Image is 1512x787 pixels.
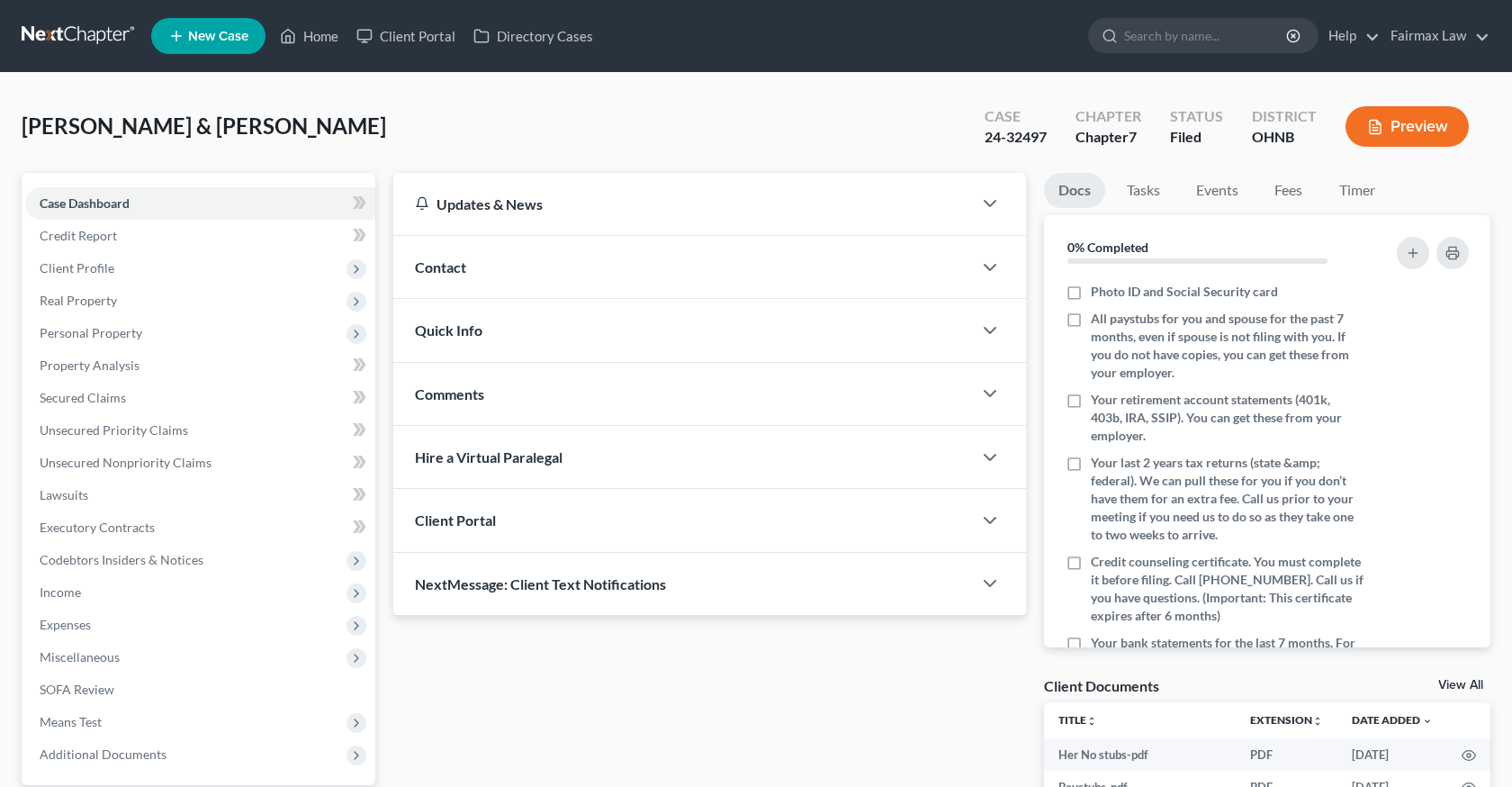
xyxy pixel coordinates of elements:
[1381,20,1489,52] a: Fairmax Law
[40,293,117,308] span: Real Property
[1075,127,1141,148] div: Chapter
[1091,553,1363,625] span: Credit counseling certificate. You must complete it before filing. Call [PHONE_NUMBER]. Call us i...
[1319,20,1380,52] a: Help
[40,325,142,340] span: Personal Property
[1252,127,1317,148] div: OHNB
[985,127,1047,148] div: 24-32497
[25,447,375,479] a: Unsecured Nonpriority Claims
[1170,106,1223,127] div: Status
[40,617,91,632] span: Expenses
[1091,634,1363,670] span: Your bank statements for the last 7 months. For all accounts.
[1170,127,1223,148] div: Filed
[40,746,166,762] span: Additional Documents
[1075,106,1141,127] div: Chapter
[40,228,117,243] span: Credit Report
[40,649,120,665] span: Miscellaneous
[1312,716,1323,727] i: unfold_more
[415,194,950,213] div: Updates & News
[25,382,375,414] a: Secured Claims
[1337,738,1447,771] td: [DATE]
[40,195,130,211] span: Case Dashboard
[985,106,1047,127] div: Case
[1252,106,1317,127] div: District
[415,448,562,466] span: Hire a Virtual Paralegal
[415,321,482,339] span: Quick Info
[25,187,375,220] a: Case Dashboard
[1044,173,1105,208] a: Docs
[1182,173,1253,208] a: Events
[25,220,375,252] a: Credit Report
[22,113,386,139] span: [PERSON_NAME] & [PERSON_NAME]
[271,20,347,52] a: Home
[1422,716,1433,727] i: expand_more
[347,20,464,52] a: Client Portal
[1058,713,1097,727] a: Titleunfold_more
[40,714,102,729] span: Means Test
[1345,106,1469,147] button: Preview
[1091,283,1278,301] span: Photo ID and Social Security card
[1352,713,1433,727] a: Date Added expand_more
[40,487,88,502] span: Lawsuits
[25,674,375,706] a: SOFA Review
[40,520,155,535] span: Executory Contracts
[40,455,211,470] span: Unsecured Nonpriority Claims
[464,20,602,52] a: Directory Cases
[40,390,126,405] span: Secured Claims
[1091,310,1363,382] span: All paystubs for you and spouse for the past 7 months, even if spouse is not filing with you. If ...
[25,349,375,382] a: Property Analysis
[40,682,114,697] span: SOFA Review
[188,30,248,43] span: New Case
[40,260,114,276] span: Client Profile
[1236,738,1337,771] td: PDF
[1086,716,1097,727] i: unfold_more
[40,422,188,438] span: Unsecured Priority Claims
[1044,676,1159,695] div: Client Documents
[40,584,81,600] span: Income
[1124,19,1289,52] input: Search by name...
[415,575,666,593] span: NextMessage: Client Text Notifications
[40,357,139,373] span: Property Analysis
[40,552,203,567] span: Codebtors Insiders & Notices
[1129,128,1137,145] span: 7
[1044,738,1236,771] td: Her No stubs-pdf
[1260,173,1318,208] a: Fees
[1438,679,1483,692] a: View All
[415,258,466,276] span: Contact
[1250,713,1323,727] a: Extensionunfold_more
[1067,240,1148,255] strong: 0% Completed
[25,414,375,447] a: Unsecured Priority Claims
[415,511,496,529] span: Client Portal
[25,511,375,544] a: Executory Contracts
[1325,173,1390,208] a: Timer
[1112,173,1174,208] a: Tasks
[1091,454,1363,544] span: Your last 2 years tax returns (state &amp; federal). We can pull these for you if you don’t have ...
[415,385,484,403] span: Comments
[1091,391,1363,445] span: Your retirement account statements (401k, 403b, IRA, SSIP). You can get these from your employer.
[25,479,375,511] a: Lawsuits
